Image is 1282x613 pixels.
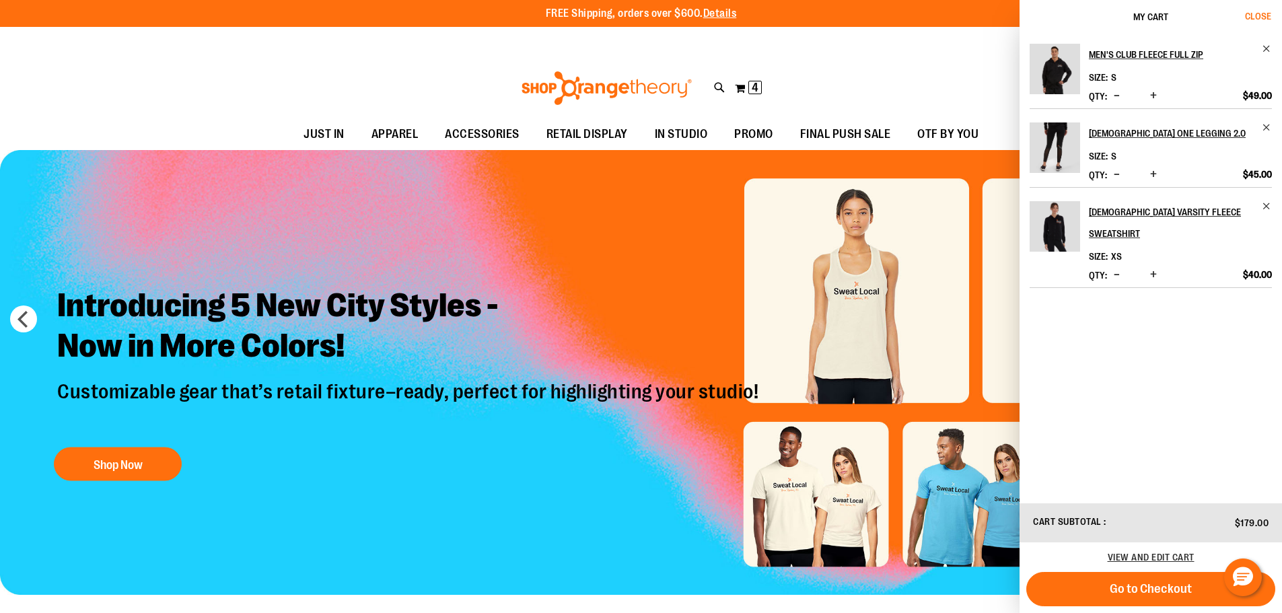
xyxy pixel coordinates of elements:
li: Product [1030,44,1272,108]
p: FREE Shipping, orders over $600. [546,6,737,22]
span: Cart Subtotal [1033,516,1102,527]
span: $49.00 [1243,89,1272,102]
a: Remove item [1262,44,1272,54]
a: JUST IN [290,119,358,150]
a: [DEMOGRAPHIC_DATA] Varsity Fleece Sweatshirt [1089,201,1272,244]
span: $179.00 [1235,517,1269,528]
a: [DEMOGRAPHIC_DATA] One Legging 2.0 [1089,122,1272,144]
dt: Size [1089,151,1108,161]
a: ACCESSORIES [431,119,533,150]
span: PROMO [734,119,773,149]
a: FINAL PUSH SALE [787,119,904,150]
dt: Size [1089,251,1108,262]
span: APPAREL [371,119,419,149]
a: IN STUDIO [641,119,721,150]
button: Increase product quantity [1147,168,1160,182]
span: My Cart [1133,11,1168,22]
button: Shop Now [54,447,182,480]
img: Shop Orangetheory [520,71,694,105]
span: S [1111,72,1116,83]
a: Ladies Varsity Fleece Sweatshirt [1030,201,1080,260]
button: prev [10,305,37,332]
img: Men's Club Fleece Full Zip [1030,44,1080,94]
button: Increase product quantity [1147,268,1160,282]
h2: Men's Club Fleece Full Zip [1089,44,1254,65]
span: 4 [752,81,758,94]
span: ACCESSORIES [445,119,520,149]
a: Introducing 5 New City Styles -Now in More Colors! Customizable gear that’s retail fixture–ready,... [47,275,772,487]
dt: Size [1089,72,1108,83]
a: View and edit cart [1108,552,1195,563]
button: Hello, have a question? Let’s chat. [1224,558,1262,596]
span: Go to Checkout [1110,581,1192,596]
li: Product [1030,108,1272,187]
span: Close [1245,11,1271,22]
button: Go to Checkout [1026,572,1275,606]
a: Ladies One Legging 2.0 [1030,122,1080,182]
span: FINAL PUSH SALE [800,119,891,149]
a: Men's Club Fleece Full Zip [1089,44,1272,65]
h2: Introducing 5 New City Styles - Now in More Colors! [47,275,772,379]
a: Remove item [1262,122,1272,133]
button: Increase product quantity [1147,89,1160,103]
button: Decrease product quantity [1110,268,1123,282]
label: Qty [1089,170,1107,180]
img: Ladies One Legging 2.0 [1030,122,1080,173]
span: RETAIL DISPLAY [546,119,628,149]
li: Product [1030,187,1272,288]
a: Remove item [1262,201,1272,211]
button: Decrease product quantity [1110,168,1123,182]
a: OTF BY YOU [904,119,992,150]
p: Customizable gear that’s retail fixture–ready, perfect for highlighting your studio! [47,379,772,433]
a: APPAREL [358,119,432,150]
a: Details [703,7,737,20]
span: OTF BY YOU [917,119,978,149]
button: Decrease product quantity [1110,89,1123,103]
img: Ladies Varsity Fleece Sweatshirt [1030,201,1080,252]
span: $40.00 [1243,268,1272,281]
h2: [DEMOGRAPHIC_DATA] Varsity Fleece Sweatshirt [1089,201,1254,244]
a: PROMO [721,119,787,150]
span: XS [1111,251,1122,262]
h2: [DEMOGRAPHIC_DATA] One Legging 2.0 [1089,122,1254,144]
label: Qty [1089,91,1107,102]
span: S [1111,151,1116,161]
a: Men's Club Fleece Full Zip [1030,44,1080,103]
span: IN STUDIO [655,119,708,149]
a: RETAIL DISPLAY [533,119,641,150]
span: JUST IN [304,119,345,149]
label: Qty [1089,270,1107,281]
span: $45.00 [1243,168,1272,180]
